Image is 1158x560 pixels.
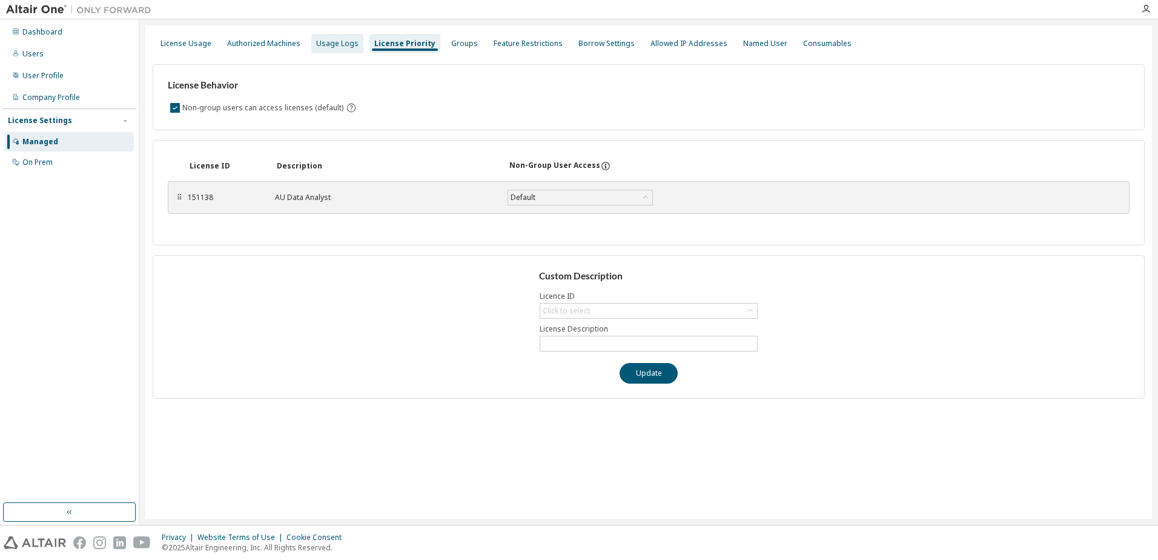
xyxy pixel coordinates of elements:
[6,4,157,16] img: Altair One
[168,79,355,92] h3: License Behavior
[374,39,435,48] div: License Priority
[22,137,58,147] div: Managed
[803,39,852,48] div: Consumables
[620,363,678,384] button: Update
[197,533,286,542] div: Website Terms of Use
[162,533,197,542] div: Privacy
[22,93,80,102] div: Company Profile
[539,270,759,282] h3: Custom Description
[113,536,126,549] img: linkedin.svg
[275,193,493,202] div: AU Data Analyst
[227,39,300,48] div: Authorized Machines
[540,292,758,301] label: Licence ID
[93,536,106,549] img: instagram.svg
[22,71,64,81] div: User Profile
[286,533,349,542] div: Cookie Consent
[277,161,495,171] div: Description
[509,161,600,172] div: Non-Group User Access
[494,39,563,48] div: Feature Restrictions
[8,116,72,125] div: License Settings
[743,39,787,48] div: Named User
[22,158,53,167] div: On Prem
[190,161,262,171] div: License ID
[509,191,537,204] div: Default
[540,304,757,318] div: Click to select
[451,39,478,48] div: Groups
[346,102,357,113] svg: By default any user not assigned to any group can access any license. Turn this setting off to di...
[650,39,727,48] div: Allowed IP Addresses
[578,39,635,48] div: Borrow Settings
[508,190,652,205] div: Default
[162,542,349,553] p: © 2025 Altair Engineering, Inc. All Rights Reserved.
[540,324,758,334] label: License Description
[133,536,151,549] img: youtube.svg
[22,27,62,37] div: Dashboard
[4,536,66,549] img: altair_logo.svg
[73,536,86,549] img: facebook.svg
[543,306,590,316] div: Click to select
[188,193,260,202] div: 151138
[22,49,44,59] div: Users
[316,39,359,48] div: Usage Logs
[176,193,183,202] div: ⠿
[160,39,211,48] div: License Usage
[182,101,346,115] label: Non-group users can access licenses (default)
